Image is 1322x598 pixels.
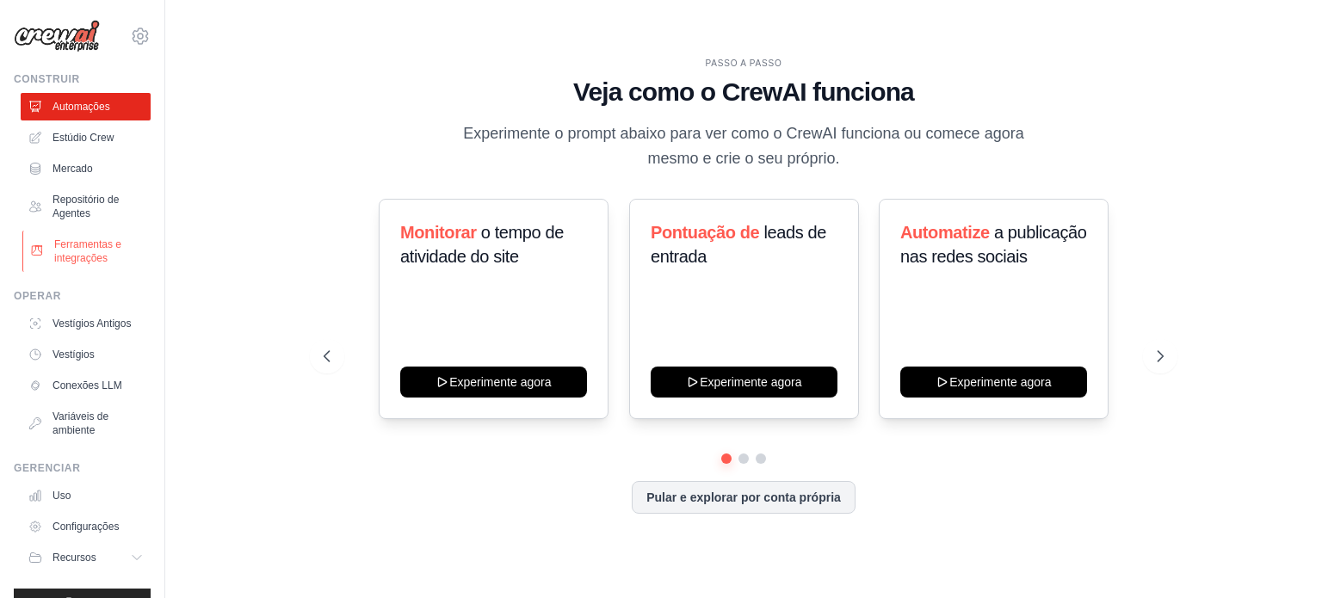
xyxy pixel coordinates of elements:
font: Vestígios Antigos [53,317,131,330]
a: Vestígios Antigos [21,310,151,337]
a: Vestígios [21,341,151,368]
button: Recursos [21,544,151,571]
font: Experimente agora [449,375,551,389]
font: Operar [14,290,61,302]
font: Construir [14,73,80,85]
a: Conexões LLM [21,372,151,399]
a: Mercado [21,155,151,182]
font: a publicação nas redes sociais [900,223,1086,266]
a: Ferramentas e integrações [22,231,152,272]
iframe: Widget de bate-papo [1236,515,1322,598]
font: Variáveis ​​de ambiente [53,410,108,436]
font: Ferramentas e integrações [54,238,121,264]
button: Experimente agora [400,367,587,398]
a: Repositório de Agentes [21,186,151,227]
font: Gerenciar [14,462,80,474]
font: Pontuação de [651,223,759,242]
font: Uso [53,490,71,502]
button: Experimente agora [651,367,837,398]
font: Repositório de Agentes [53,194,119,219]
font: leads de entrada [651,223,826,266]
font: Recursos [53,552,96,564]
font: Experimente agora [700,375,801,389]
a: Variáveis ​​de ambiente [21,403,151,444]
font: Pular e explorar por conta própria [646,490,841,504]
font: PASSO A PASSO [706,59,782,68]
a: Automações [21,93,151,120]
font: Experimente agora [950,375,1052,389]
font: Automatize [900,223,990,242]
font: Veja como o CrewAI funciona [573,77,914,106]
button: Experimente agora [900,367,1087,398]
button: Pular e explorar por conta própria [632,481,856,514]
font: Conexões LLM [53,379,122,391]
a: Uso [21,482,151,509]
img: Logotipo [14,20,100,52]
a: Configurações [21,513,151,540]
font: Configurações [53,521,119,533]
a: Estúdio Crew [21,124,151,151]
font: o tempo de atividade do site [400,223,564,266]
font: Vestígios [53,348,95,361]
font: Mercado [53,163,93,175]
font: Monitorar [400,223,477,242]
font: Estúdio Crew [53,132,114,144]
font: Experimente o prompt abaixo para ver como o CrewAI funciona ou comece agora mesmo e crie o seu pr... [463,125,1023,167]
font: Automações [53,101,110,113]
